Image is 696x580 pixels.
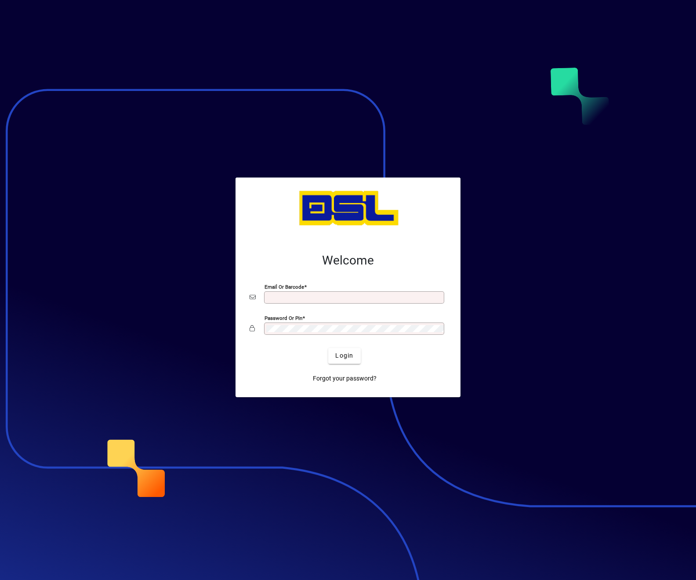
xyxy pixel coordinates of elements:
[309,371,380,387] a: Forgot your password?
[250,253,446,268] h2: Welcome
[313,374,377,383] span: Forgot your password?
[265,315,302,321] mat-label: Password or Pin
[328,348,360,364] button: Login
[335,351,353,360] span: Login
[265,283,304,290] mat-label: Email or Barcode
